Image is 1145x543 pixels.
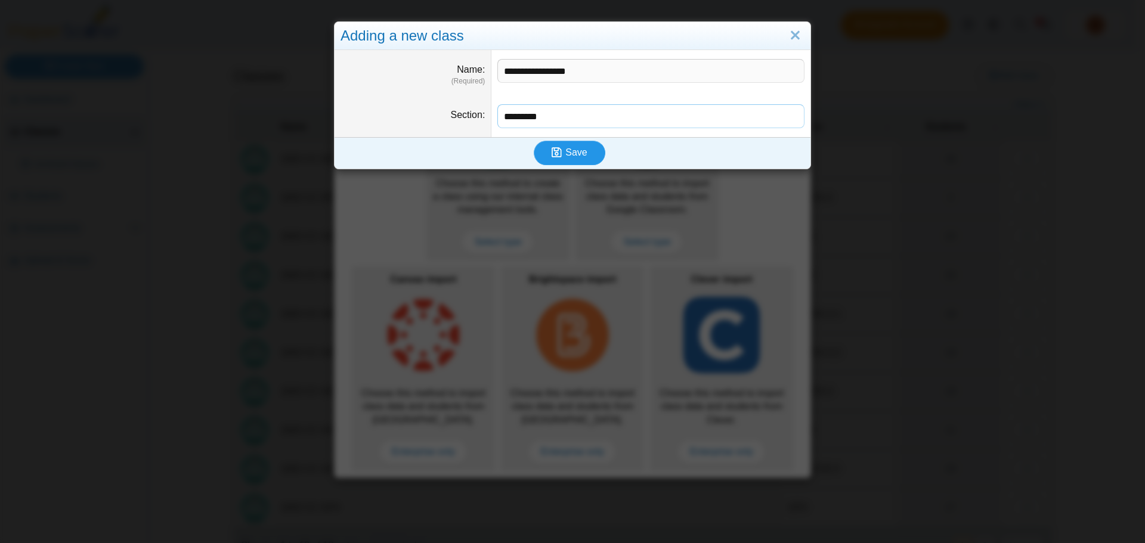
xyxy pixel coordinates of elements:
a: Close [786,26,804,46]
label: Name [457,64,485,75]
dfn: (Required) [341,76,485,86]
div: Adding a new class [335,22,810,50]
span: Save [565,147,587,157]
button: Save [534,141,605,165]
label: Section [451,110,485,120]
